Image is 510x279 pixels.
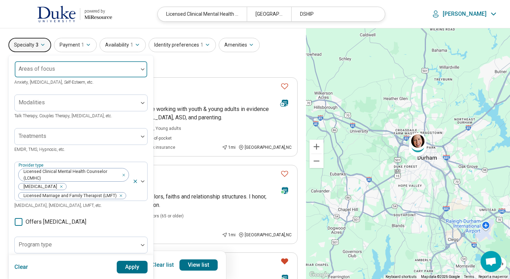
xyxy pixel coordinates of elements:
[310,154,324,168] button: Zoom out
[19,65,55,72] label: Areas of focus
[146,135,172,141] span: Out-of-pocket
[291,7,380,21] div: DSHIP
[37,6,76,22] img: Duke University
[148,259,177,271] button: Clear list
[278,79,292,93] button: Favorite
[222,144,236,151] div: 1 mi
[14,261,28,273] button: Clear
[158,7,247,21] div: Licensed Clinical Mental Health Counselor (LCMHC), Licensed Marriage and Family Therapist (LMFT),...
[310,140,324,154] button: Zoom in
[238,232,292,238] div: [GEOGRAPHIC_DATA] , NC
[464,275,474,279] a: Terms (opens in new tab)
[278,254,292,268] button: Favorite
[11,6,112,22] a: Duke Universitypowered by
[219,38,260,52] button: Amenities
[19,183,59,190] span: [MEDICAL_DATA]
[130,41,133,49] span: 1
[19,241,52,248] label: Program type
[26,218,86,226] span: Offers [MEDICAL_DATA]
[19,133,46,139] label: Treatments
[54,38,97,52] button: Payment1
[421,275,460,279] span: Map data ©2025 Google
[117,261,148,273] button: Apply
[19,193,119,199] span: Licensed Marriage and Family Therapist (LMFT)
[36,41,39,49] span: 3
[409,138,426,155] div: 3
[149,38,216,52] button: Identity preferences1
[19,163,45,168] label: Provider type
[19,99,45,106] label: Modalities
[200,41,203,49] span: 1
[19,168,122,181] span: Licensed Clinical Mental Health Counselor (LCMHC)
[35,105,292,122] p: Licensed [MEDICAL_DATA] with long experience working with youth & young adults in evidence based ...
[8,38,51,52] button: Specialty3
[409,137,426,154] div: 2
[179,259,218,271] a: View list
[478,275,508,279] a: Report a map error
[443,11,487,18] p: [PERSON_NAME]
[100,38,146,52] button: Availability1
[81,41,84,49] span: 1
[35,193,292,209] p: My practice affirms all identities, orientations, colors, faiths and relationship structures. I h...
[247,7,291,21] div: [GEOGRAPHIC_DATA], [GEOGRAPHIC_DATA], [GEOGRAPHIC_DATA]
[14,203,102,208] span: [MEDICAL_DATA], [MEDICAL_DATA], LMFT, etc.
[84,8,112,14] div: powered by
[481,251,502,272] div: Open chat
[278,167,292,181] button: Favorite
[14,147,65,152] span: EMDR, TMS, Hypnosis, etc.
[238,144,292,151] div: [GEOGRAPHIC_DATA] , NC
[14,80,94,85] span: Anxiety, [MEDICAL_DATA], Self-Esteem, etc.
[14,113,112,118] span: Talk Therapy, Couples Therapy, [MEDICAL_DATA], etc.
[222,232,236,238] div: 1 mi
